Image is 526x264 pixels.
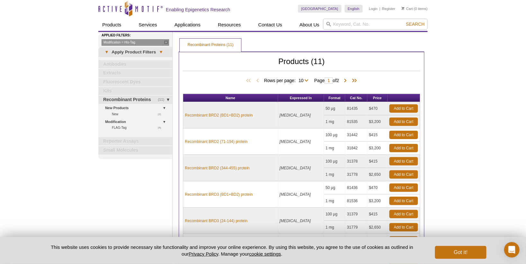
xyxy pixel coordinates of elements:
[402,6,413,11] a: Cart
[280,139,311,144] i: [MEDICAL_DATA]
[367,115,388,128] td: $3,200
[185,112,253,118] a: Recombinant BRD2 (BD1+BD2) protein
[389,104,418,113] a: Add to Cart
[98,146,172,155] a: Small Molecules
[189,251,218,257] a: Privacy Policy
[98,87,172,95] a: Kits
[345,181,367,194] td: 81436
[324,208,346,221] td: 100 µg
[345,94,367,102] th: Cat No.
[183,94,278,102] th: Name
[98,78,172,86] a: Fluorescent Dyes
[345,142,367,155] td: 31842
[345,194,367,208] td: 81536
[158,125,165,130] span: (9)
[404,21,427,27] button: Search
[40,244,424,257] p: This website uses cookies to provide necessary site functionality and improve your online experie...
[389,118,418,126] a: Add to Cart
[135,19,161,31] a: Services
[382,6,395,11] a: Register
[298,5,341,13] a: [GEOGRAPHIC_DATA]
[389,170,418,179] a: Add to Cart
[389,131,418,139] a: Add to Cart
[324,128,346,142] td: 100 µg
[102,49,112,55] span: ▾
[367,194,388,208] td: $3,200
[185,139,248,145] a: Recombinant BRD2 (71-194) protein
[435,246,486,259] button: Got it!
[158,96,168,104] span: (11)
[402,5,428,13] li: (0 items)
[98,60,172,69] a: Antibodies
[180,39,241,52] a: Recombinant Proteins (11)
[345,128,367,142] td: 31442
[311,77,342,84] span: Page of
[337,78,339,83] span: 2
[98,69,172,77] a: Extracts
[183,59,420,71] h2: Products (11)
[324,181,346,194] td: 50 µg
[389,144,418,152] a: Add to Cart
[367,221,388,234] td: $2,650
[324,221,346,234] td: 1 mg
[367,181,388,194] td: $470
[166,7,230,13] h2: Enabling Epigenetics Research
[324,155,346,168] td: 100 µg
[112,125,165,130] a: (9)FLAG-Tag
[112,111,165,117] a: (2)New
[98,19,125,31] a: Products
[185,218,248,224] a: Recombinant BRD3 (24-144) protein
[389,157,418,165] a: Add to Cart
[345,5,363,13] a: English
[185,192,253,197] a: Recombinant BRD3 (BD1+BD2) protein
[245,78,254,84] span: First Page
[324,234,346,247] td: 100 µg
[280,166,311,170] i: [MEDICAL_DATA]
[156,49,166,55] span: ▾
[264,77,311,83] span: Rows per page:
[345,208,367,221] td: 31379
[367,168,388,181] td: $2,650
[345,221,367,234] td: 31779
[345,155,367,168] td: 31378
[254,19,286,31] a: Contact Us
[102,33,172,38] h4: Applied Filters:
[254,78,261,84] span: Previous Page
[280,219,311,223] i: [MEDICAL_DATA]
[406,22,425,27] span: Search
[324,115,346,128] td: 1 mg
[389,236,418,245] a: Add to Cart
[389,223,418,231] a: Add to Cart
[98,47,172,57] a: ▾Apply Product Filters▾
[105,118,168,125] a: Modification
[367,102,388,115] td: $470
[379,5,380,13] li: |
[345,102,367,115] td: 81435
[102,39,169,46] a: Modification = His-Tag
[367,94,388,102] th: Price
[389,197,418,205] a: Add to Cart
[105,105,168,111] a: New Products
[249,251,281,257] button: cookie settings
[171,19,204,31] a: Applications
[324,194,346,208] td: 1 mg
[345,115,367,128] td: 81535
[349,78,358,84] span: Last Page
[158,111,165,117] span: (2)
[389,210,418,218] a: Add to Cart
[367,128,388,142] td: $415
[278,94,324,102] th: Expressed In
[367,142,388,155] td: $3,200
[214,19,245,31] a: Resources
[367,234,388,247] td: $415
[367,208,388,221] td: $415
[369,6,378,11] a: Login
[402,7,404,10] img: Your Cart
[324,102,346,115] td: 50 µg
[342,78,349,84] span: Next Page
[98,137,172,146] a: Reporter Assays
[324,94,346,102] th: Format
[367,155,388,168] td: $415
[280,192,311,197] i: [MEDICAL_DATA]
[345,234,367,247] td: 31377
